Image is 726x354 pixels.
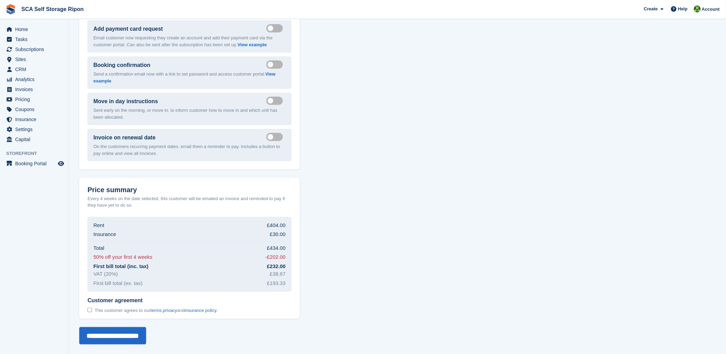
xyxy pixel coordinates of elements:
[266,100,286,101] label: Send move in day email
[3,85,65,94] a: menu
[678,6,688,12] span: Help
[15,135,57,144] span: Capital
[644,6,658,12] span: Create
[267,263,286,271] div: £232.00
[93,35,286,48] p: Email customer now requesting they create an account and add their payment card via the customer ...
[15,55,57,64] span: Sites
[88,308,92,312] input: Customer agreement This customer agrees to ourterms,privacyandinsurance policy.
[93,244,104,252] div: Total
[267,244,286,252] div: £434.00
[266,136,286,137] label: Send manual payment invoice email
[88,195,292,209] p: Every 4 weeks on the date selected, this customer will be emailed an invoice and reminded to pay ...
[93,263,149,271] div: First bill total (inc. tax)
[266,64,286,65] label: Send booking confirmation email
[93,230,116,238] div: Insurance
[93,134,156,142] label: Invoice on renewal date
[3,125,65,134] a: menu
[3,115,65,124] a: menu
[93,143,286,157] p: On the customers recurring payment dates, email them a reminder to pay. Includes a button to pay ...
[3,75,65,84] a: menu
[151,308,162,313] a: terms
[15,159,57,168] span: Booking Portal
[93,25,163,33] label: Add payment card request
[88,297,218,304] span: Customer agreement
[93,279,143,287] div: First bill total (ex. tax)
[3,45,65,54] a: menu
[93,71,286,84] p: Send a confirmation email now with a link to set password and access customer portal.
[3,35,65,44] a: menu
[267,279,286,287] div: £193.33
[15,85,57,94] span: Invoices
[3,65,65,74] a: menu
[6,150,69,157] span: Storefront
[3,159,65,168] a: menu
[702,6,720,13] span: Account
[93,61,150,69] label: Booking confirmation
[3,105,65,114] a: menu
[15,115,57,124] span: Insurance
[270,270,286,278] div: £38.67
[3,135,65,144] a: menu
[15,24,57,34] span: Home
[265,253,286,261] div: -£202.00
[15,105,57,114] span: Coupons
[93,71,276,83] a: View example
[3,95,65,104] a: menu
[270,230,286,238] div: £30.00
[6,4,16,14] img: stora-icon-8386f47178a22dfd0bd8f6a31ec36ba5ce8667c1dd55bd0f319d3a0aa187defe.svg
[15,75,57,84] span: Analytics
[93,97,158,106] label: Move in day instructions
[267,222,286,229] div: £404.00
[93,222,104,229] div: Rent
[694,6,701,12] img: Kelly Neesham
[15,35,57,44] span: Tasks
[163,308,177,313] a: privacy
[19,3,86,15] a: SCA Self Storage Ripon
[88,186,292,194] h2: Price summary
[15,125,57,134] span: Settings
[237,42,267,47] a: View example
[3,55,65,64] a: menu
[95,308,218,313] span: This customer agrees to our , and .
[3,24,65,34] a: menu
[15,95,57,104] span: Pricing
[93,107,286,120] p: Sent early on the morning, or move in, to inform customer how to move in and which unit has been ...
[266,28,286,29] label: Send payment card request email
[15,65,57,74] span: CRM
[57,159,65,168] a: Preview store
[15,45,57,54] span: Subscriptions
[93,253,152,261] div: 50% off your first 4 weeks
[93,270,118,278] div: VAT (20%)
[185,308,216,313] a: insurance policy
